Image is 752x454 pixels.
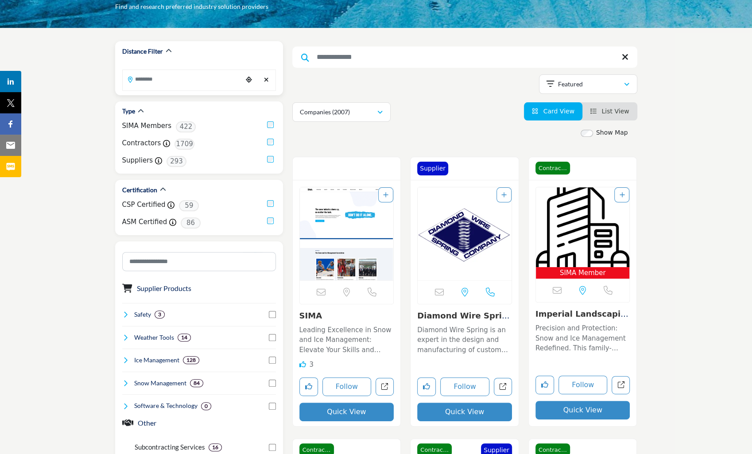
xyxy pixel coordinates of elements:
[420,164,446,173] p: Supplier
[176,121,196,132] span: 422
[174,139,194,150] span: 1709
[539,74,637,94] button: Featured
[536,187,630,279] a: Open Listing in new tab
[122,121,171,131] label: SIMA Members
[300,187,394,280] a: Open Listing in new tab
[300,108,350,116] p: Companies (2007)
[417,403,512,421] button: Quick View
[209,443,222,451] div: 16 Results For Subcontracting Services
[612,376,630,394] a: Open imperial-landscaping in new tab
[538,268,628,278] span: SIMA Member
[122,217,167,227] label: ASM Certified
[558,80,583,89] p: Featured
[535,309,630,319] h3: Imperial Landscaping
[134,356,179,365] h4: Ice Management: Ice management involves the control, removal, and prevention of ice accumulation ...
[122,200,166,210] label: CSP Certified
[590,108,629,115] a: View List
[122,186,157,194] h2: Certification
[417,311,509,330] a: Diamond Wire Spring ...
[535,323,630,353] p: Precision and Protection: Snow and Ice Management Redefined. This family-owned and operated compa...
[122,138,161,148] label: Contractors
[524,102,582,120] li: Card View
[292,102,391,122] button: Companies (2007)
[122,107,135,116] h2: Type
[535,309,628,328] a: Imperial Landscaping...
[183,356,199,364] div: 128 Results For Ice Management
[543,108,574,115] span: Card View
[242,70,256,89] div: Choose your current location
[267,156,274,163] input: Suppliers checkbox
[267,139,274,145] input: Contractors checkbox
[383,191,388,198] a: Add To List
[267,217,274,224] input: ASM Certified checkbox
[122,47,163,56] h2: Distance Filter
[417,325,512,355] p: Diamond Wire Spring is an expert in the design and manufacturing of custom wire springs for snow ...
[269,444,276,451] input: Select Subcontracting Services checkbox
[619,191,624,198] a: Add To List
[596,128,628,137] label: Show Map
[181,217,201,229] span: 86
[299,403,394,421] button: Quick View
[535,376,554,394] button: Like listing
[138,418,156,428] button: Other
[267,200,274,207] input: CSP Certified checkbox
[201,402,211,410] div: 0 Results For Software & Technology
[299,323,394,355] a: Leading Excellence in Snow and Ice Management: Elevate Your Skills and Safety Standards! Operatin...
[269,403,276,410] input: Select Software & Technology checkbox
[194,380,200,386] b: 84
[292,47,637,68] input: Search Keyword
[299,377,318,396] button: Like listing
[309,361,314,369] span: 3
[535,162,570,175] span: Contractor
[535,401,630,419] button: Quick View
[558,376,608,394] button: Follow
[299,311,394,321] h3: SIMA
[535,321,630,353] a: Precision and Protection: Snow and Ice Management Redefined. This family-owned and operated compa...
[181,334,187,341] b: 14
[300,187,394,280] img: SIMA
[299,311,322,320] a: SIMA
[532,108,574,115] a: View Card
[158,311,161,318] b: 3
[269,334,276,341] input: Select Weather Tools checkbox
[501,191,507,198] a: Add To List
[269,357,276,364] input: Select Ice Management checkbox
[155,310,165,318] div: 3 Results For Safety
[418,187,512,280] a: Open Listing in new tab
[418,187,512,280] img: Diamond Wire Spring Company
[601,108,629,115] span: List View
[417,311,512,321] h3: Diamond Wire Spring Company
[122,252,276,271] input: Search Category
[322,377,372,396] button: Follow
[123,70,242,88] input: Search Location
[440,377,489,396] button: Follow
[494,378,512,396] a: Open diamond-wire-spring in new tab
[376,378,394,396] a: Open sima in new tab
[417,377,436,396] button: Like listing
[186,357,196,363] b: 128
[299,325,394,355] p: Leading Excellence in Snow and Ice Management: Elevate Your Skills and Safety Standards! Operatin...
[205,403,208,409] b: 0
[167,156,186,167] span: 293
[115,2,268,11] p: Find and research preferred industry solution providers
[269,380,276,387] input: Select Snow Management checkbox
[134,333,174,342] h4: Weather Tools: Weather Tools refer to instruments, software, and technologies used to monitor, pr...
[135,442,205,452] p: Subcontracting Services: Subcontracting Services
[178,334,191,341] div: 14 Results For Weather Tools
[137,283,191,294] button: Supplier Products
[190,379,203,387] div: 84 Results For Snow Management
[536,187,630,267] img: Imperial Landscaping
[267,121,274,128] input: SIMA Members checkbox
[260,70,273,89] div: Clear search location
[212,444,218,450] b: 16
[582,102,637,120] li: List View
[269,311,276,318] input: Select Safety checkbox
[134,401,198,410] h4: Software & Technology: Software & Technology encompasses the development, implementation, and use...
[299,361,306,368] i: Likes
[122,155,153,166] label: Suppliers
[179,200,199,211] span: 59
[417,323,512,355] a: Diamond Wire Spring is an expert in the design and manufacturing of custom wire springs for snow ...
[134,379,186,388] h4: Snow Management: Snow management involves the removal, relocation, and mitigation of snow accumul...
